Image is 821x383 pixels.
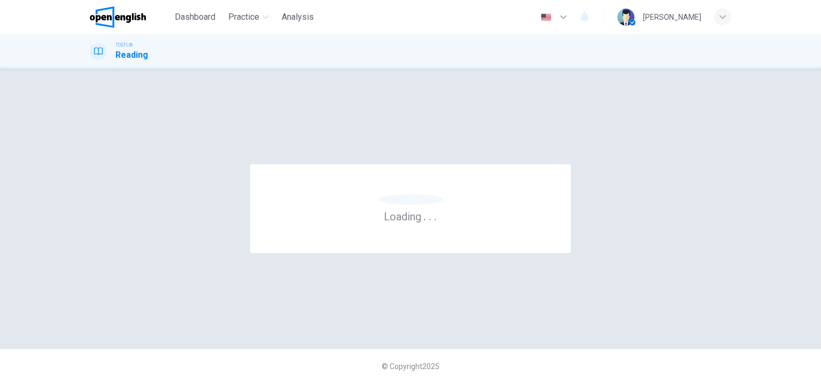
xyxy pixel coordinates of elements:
[428,206,432,224] h6: .
[433,206,437,224] h6: .
[384,209,437,223] h6: Loading
[115,49,148,62] h1: Reading
[617,9,634,26] img: Profile picture
[643,11,701,24] div: [PERSON_NAME]
[282,11,314,24] span: Analysis
[90,6,146,28] img: OpenEnglish logo
[90,6,171,28] a: OpenEnglish logo
[539,13,553,21] img: en
[277,7,318,27] button: Analysis
[175,11,215,24] span: Dashboard
[382,362,439,371] span: © Copyright 2025
[171,7,220,27] button: Dashboard
[224,7,273,27] button: Practice
[423,206,427,224] h6: .
[115,41,133,49] span: TOEFL®
[228,11,259,24] span: Practice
